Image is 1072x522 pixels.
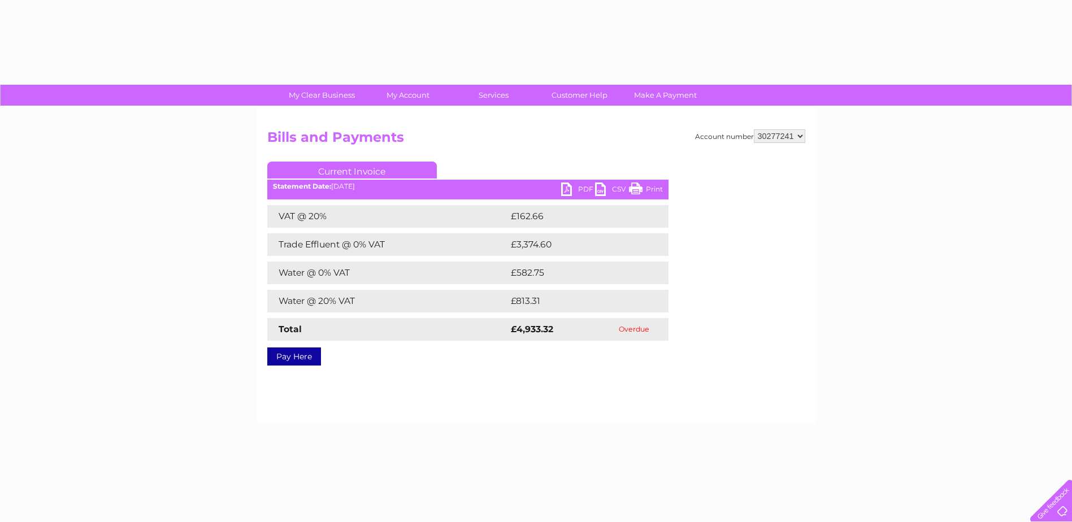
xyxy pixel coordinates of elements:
td: £3,374.60 [508,233,651,256]
strong: £4,933.32 [511,324,553,334]
div: Account number [695,129,805,143]
div: [DATE] [267,182,669,190]
a: CSV [595,182,629,199]
b: Statement Date: [273,182,331,190]
a: Services [447,85,540,106]
h2: Bills and Payments [267,129,805,151]
td: £162.66 [508,205,648,228]
a: Print [629,182,663,199]
td: Overdue [600,318,669,341]
a: My Clear Business [275,85,368,106]
a: Make A Payment [619,85,712,106]
td: VAT @ 20% [267,205,508,228]
a: My Account [361,85,454,106]
strong: Total [279,324,302,334]
a: Current Invoice [267,162,437,179]
td: £582.75 [508,262,648,284]
a: Pay Here [267,347,321,366]
td: £813.31 [508,290,646,312]
td: Trade Effluent @ 0% VAT [267,233,508,256]
a: Customer Help [533,85,626,106]
a: PDF [561,182,595,199]
td: Water @ 20% VAT [267,290,508,312]
td: Water @ 0% VAT [267,262,508,284]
